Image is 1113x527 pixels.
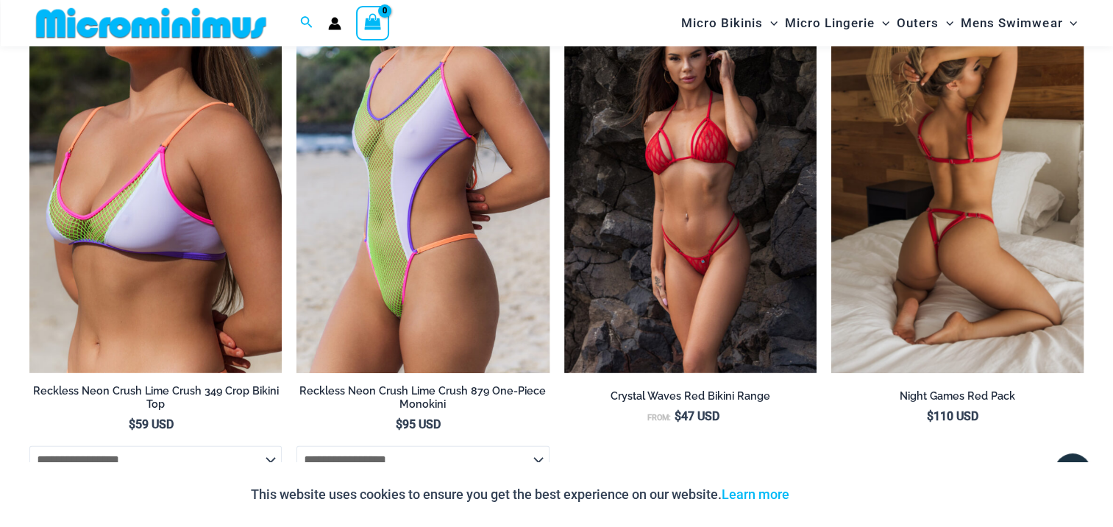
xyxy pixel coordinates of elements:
nav: Site Navigation [675,2,1084,44]
h2: Reckless Neon Crush Lime Crush 349 Crop Bikini Top [29,384,282,411]
h2: Night Games Red Pack [831,389,1084,403]
span: $ [396,417,402,431]
a: Micro LingerieMenu ToggleMenu Toggle [781,4,893,42]
a: OutersMenu ToggleMenu Toggle [893,4,957,42]
button: Accept [800,477,863,512]
span: Micro Bikinis [681,4,763,42]
a: Reckless Neon Crush Lime Crush 349 Crop Bikini Top [29,384,282,417]
span: $ [675,409,681,423]
bdi: 110 USD [927,409,978,423]
a: Reckless Neon Crush Lime Crush 879 One-Piece Monokini [296,384,549,417]
h2: Crystal Waves Red Bikini Range [564,389,817,403]
a: Night Games Red Pack [831,389,1084,408]
span: Mens Swimwear [961,4,1062,42]
span: Outers [897,4,939,42]
span: Menu Toggle [939,4,953,42]
span: Menu Toggle [763,4,778,42]
a: View Shopping Cart, empty [356,6,390,40]
span: Menu Toggle [875,4,889,42]
img: MM SHOP LOGO FLAT [30,7,272,40]
span: Micro Lingerie [785,4,875,42]
span: $ [129,417,135,431]
bdi: 47 USD [675,409,719,423]
a: Learn more [722,487,789,502]
h2: Reckless Neon Crush Lime Crush 879 One-Piece Monokini [296,384,549,411]
a: Mens SwimwearMenu ToggleMenu Toggle [957,4,1081,42]
span: Menu Toggle [1062,4,1077,42]
span: $ [927,409,934,423]
a: Micro BikinisMenu ToggleMenu Toggle [678,4,781,42]
span: From: [647,413,671,422]
a: Account icon link [328,17,341,30]
bdi: 59 USD [129,417,174,431]
bdi: 95 USD [396,417,441,431]
a: Search icon link [300,14,313,32]
a: Crystal Waves Red Bikini Range [564,389,817,408]
p: This website uses cookies to ensure you get the best experience on our website. [251,484,789,506]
